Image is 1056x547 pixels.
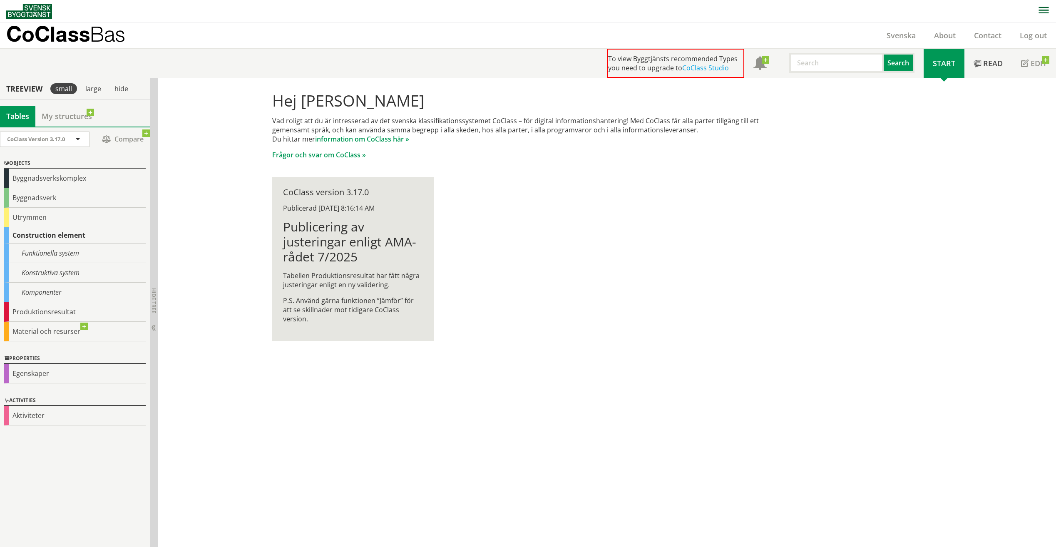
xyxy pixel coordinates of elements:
[1011,30,1056,40] a: Log out
[6,22,143,48] a: CoClassBas
[4,406,146,425] div: Aktiviteter
[4,208,146,227] div: Utrymmen
[98,132,148,147] span: Compare
[4,188,146,208] div: Byggnadsverk
[753,57,767,71] span: Notifications
[4,322,146,341] div: Material och resurser
[884,53,914,73] button: Search
[4,354,146,364] div: Properties
[7,135,65,143] span: CoClass Version 3.17.0
[272,91,784,109] h1: Hej [PERSON_NAME]
[983,58,1003,68] span: Read
[283,271,423,289] p: Tabellen Produktionsresultat har fått några justeringar enligt en ny validering.
[964,49,1012,78] a: Read
[80,83,106,94] div: large
[4,227,146,244] div: Construction element
[965,30,1011,40] a: Contact
[877,30,925,40] a: Svenska
[283,219,423,264] h1: Publicering av justeringar enligt AMA-rådet 7/2025
[4,263,146,283] div: Konstruktiva system
[1012,49,1056,78] a: Edit
[789,53,884,73] input: Search
[4,244,146,263] div: Funktionella system
[90,22,125,46] span: Bas
[682,63,729,72] a: CoClass Studio
[925,30,965,40] a: About
[6,29,125,39] p: CoClass
[283,296,423,323] p: P.S. Använd gärna funktionen ”Jämför” för att se skillnader mot tidigare CoClass version.
[272,150,366,159] a: Frågor och svar om CoClass »
[924,49,964,78] a: Start
[109,83,133,94] div: hide
[150,288,157,313] span: Hide tree
[4,159,146,169] div: Objects
[50,83,77,94] div: small
[4,283,146,302] div: Komponenter
[283,188,423,197] div: CoClass version 3.17.0
[283,204,423,213] div: Publicerad [DATE] 8:16:14 AM
[315,134,409,144] a: information om CoClass här »
[4,364,146,383] div: Egenskaper
[2,84,47,93] div: Treeview
[1031,58,1047,68] span: Edit
[607,49,744,78] div: To view Byggtjänsts recommended Types you need to upgrade to
[933,58,955,68] span: Start
[6,4,52,19] img: Svensk Byggtjänst
[4,169,146,188] div: Byggnadsverkskomplex
[4,302,146,322] div: Produktionsresultat
[35,106,98,127] a: My structures
[4,396,146,406] div: Activities
[272,116,784,144] p: Vad roligt att du är intresserad av det svenska klassifikationssystemet CoClass – för digital inf...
